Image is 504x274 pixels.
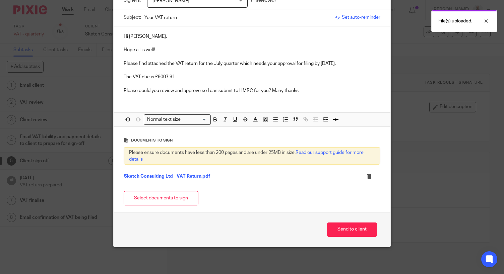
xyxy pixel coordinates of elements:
[124,191,198,205] button: Select documents to sign
[144,114,211,125] div: Search for option
[183,116,207,123] input: Search for option
[124,147,380,165] div: Please ensure documents have less than 200 pages and are under 25MB in size.
[124,74,380,80] p: The VAT due is £9007.91
[124,87,380,94] p: Please could you review and approve so I can submit to HMRC for you? Many thanks
[131,139,173,142] span: Documents to sign
[124,174,210,179] a: Sketch Consulting Ltd - VAT Return.pdf
[327,222,377,237] button: Send to client
[438,18,472,24] p: File(s) uploaded.
[145,116,182,123] span: Normal text size
[124,60,380,67] p: Please find attached the VAT return for the July quarter which needs your approval for filing by ...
